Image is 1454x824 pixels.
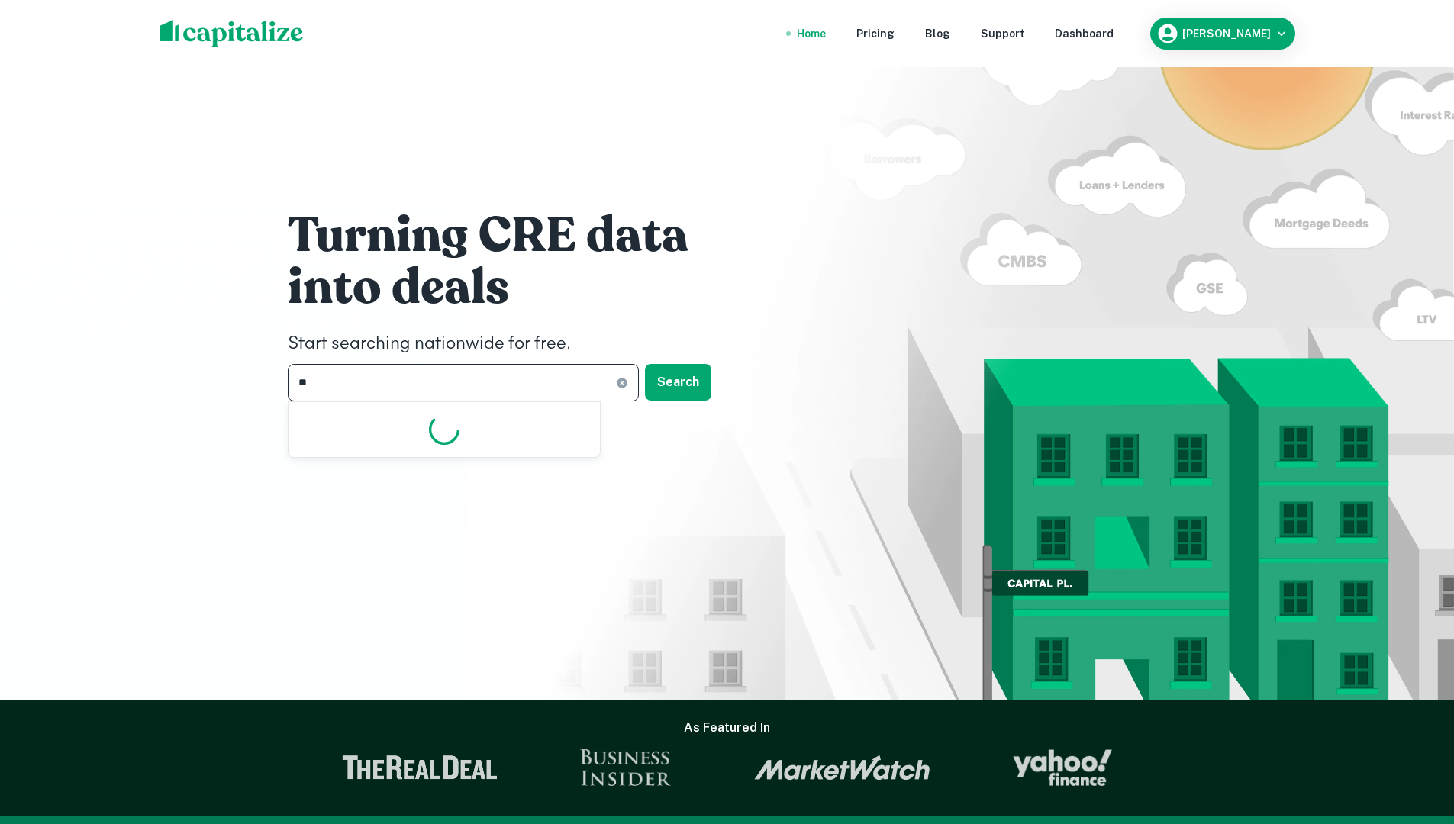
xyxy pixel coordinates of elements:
[342,755,498,780] img: The Real Deal
[1150,18,1295,50] button: [PERSON_NAME]
[684,719,770,737] h6: As Featured In
[797,25,826,42] a: Home
[925,25,950,42] a: Blog
[288,257,746,318] h1: into deals
[856,25,895,42] a: Pricing
[288,330,746,358] h4: Start searching nationwide for free.
[580,749,672,786] img: Business Insider
[160,20,304,47] img: capitalize-logo.png
[1055,25,1114,42] a: Dashboard
[645,364,711,401] button: Search
[288,205,746,266] h1: Turning CRE data
[754,755,930,781] img: Market Watch
[981,25,1024,42] a: Support
[1013,749,1112,786] img: Yahoo Finance
[1182,28,1271,39] h6: [PERSON_NAME]
[1378,702,1454,775] iframe: Chat Widget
